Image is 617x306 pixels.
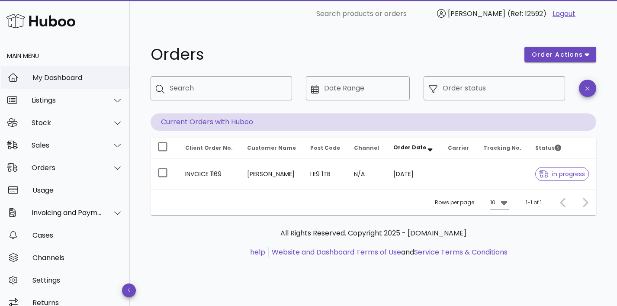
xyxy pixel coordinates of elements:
div: Orders [32,164,102,172]
h1: Orders [151,47,514,62]
td: N/A [347,158,386,190]
th: Tracking No. [476,138,529,158]
td: [PERSON_NAME] [240,158,303,190]
span: Tracking No. [483,144,521,151]
span: Carrier [448,144,469,151]
span: in progress [539,171,585,177]
div: 10Rows per page: [490,196,509,209]
span: Customer Name [247,144,296,151]
td: [DATE] [386,158,441,190]
span: Channel [354,144,379,151]
th: Status [528,138,596,158]
div: Usage [32,186,123,194]
div: My Dashboard [32,74,123,82]
div: Stock [32,119,102,127]
span: Status [535,144,561,151]
a: Website and Dashboard Terms of Use [272,247,401,257]
th: Order Date: Sorted descending. Activate to remove sorting. [386,138,441,158]
div: Sales [32,141,102,149]
th: Customer Name [240,138,303,158]
th: Carrier [441,138,476,158]
div: 10 [490,199,495,206]
span: Order Date [393,144,426,151]
p: All Rights Reserved. Copyright 2025 - [DOMAIN_NAME] [157,228,589,238]
span: (Ref: 12592) [508,9,546,19]
div: 1-1 of 1 [526,199,542,206]
th: Post Code [303,138,347,158]
td: LE9 1TB [303,158,347,190]
a: Service Terms & Conditions [414,247,508,257]
span: [PERSON_NAME] [448,9,505,19]
li: and [269,247,508,258]
img: Huboo Logo [6,12,75,30]
div: Cases [32,231,123,239]
span: Client Order No. [185,144,233,151]
th: Channel [347,138,386,158]
div: Settings [32,276,123,284]
span: Post Code [310,144,340,151]
div: Channels [32,254,123,262]
div: Rows per page: [435,190,509,215]
p: Current Orders with Huboo [151,113,596,131]
button: order actions [524,47,596,62]
div: Listings [32,96,102,104]
div: Invoicing and Payments [32,209,102,217]
th: Client Order No. [178,138,240,158]
span: order actions [531,50,583,59]
a: help [250,247,265,257]
a: Logout [553,9,575,19]
td: INVOICE 1169 [178,158,240,190]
